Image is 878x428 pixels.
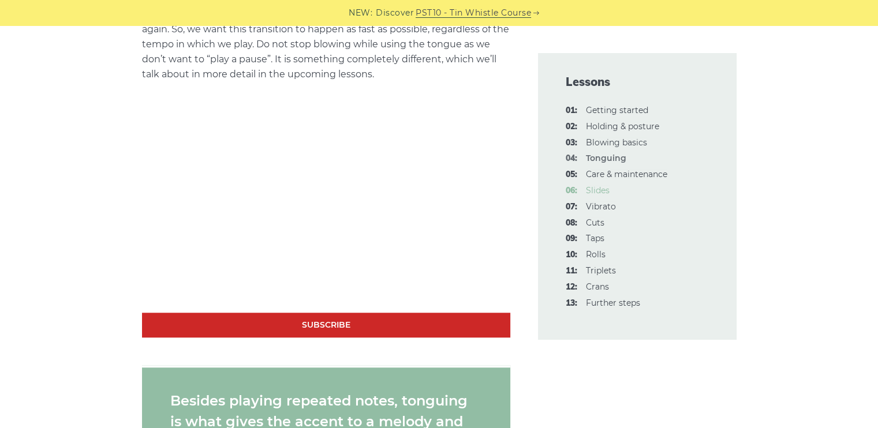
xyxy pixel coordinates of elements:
[586,121,659,132] a: 02:Holding & posture
[349,6,372,20] span: NEW:
[376,6,414,20] span: Discover
[566,248,577,262] span: 10:
[566,200,577,214] span: 07:
[566,168,577,182] span: 05:
[566,232,577,246] span: 09:
[586,265,616,276] a: 11:Triplets
[586,105,648,115] a: 01:Getting started
[566,264,577,278] span: 11:
[586,249,606,260] a: 10:Rolls
[566,74,709,90] span: Lessons
[566,120,577,134] span: 02:
[586,185,610,196] a: 06:Slides
[586,281,609,292] a: 12:Crans
[586,169,667,179] a: 05:Care & maintenance
[586,153,626,163] strong: Tonguing
[142,106,510,313] iframe: Tonguing - Irish Tin Whistle (Penny Whistle) Tutorial
[566,296,577,310] span: 13:
[586,217,604,228] a: 08:Cuts
[586,201,616,212] a: 07:Vibrato
[416,6,531,20] a: PST10 - Tin Whistle Course
[586,298,640,308] a: 13:Further steps
[566,152,577,166] span: 04:
[566,184,577,198] span: 06:
[586,233,604,243] a: 09:Taps
[566,216,577,230] span: 08:
[142,313,510,337] a: Subscribe
[566,104,577,118] span: 01:
[586,137,647,148] a: 03:Blowing basics
[566,136,577,150] span: 03:
[566,280,577,294] span: 12:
